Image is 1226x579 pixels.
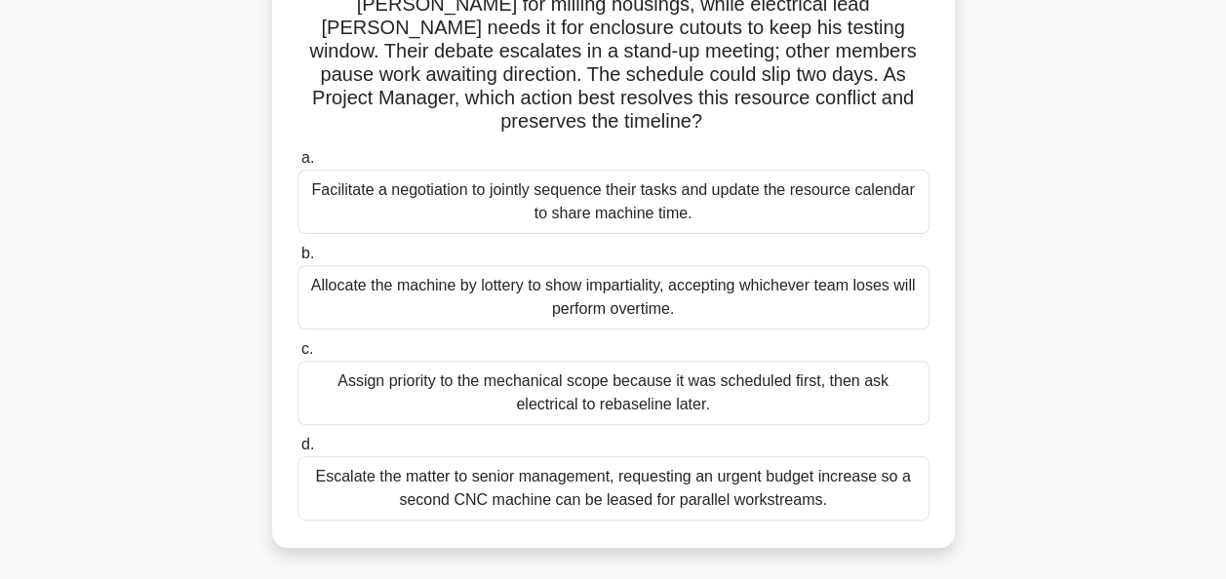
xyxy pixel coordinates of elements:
span: a. [301,149,314,166]
span: b. [301,245,314,261]
span: c. [301,340,313,357]
div: Escalate the matter to senior management, requesting an urgent budget increase so a second CNC ma... [297,456,929,521]
div: Allocate the machine by lottery to show impartiality, accepting whichever team loses will perform... [297,265,929,329]
div: Assign priority to the mechanical scope because it was scheduled first, then ask electrical to re... [297,361,929,425]
span: d. [301,436,314,452]
div: Facilitate a negotiation to jointly sequence their tasks and update the resource calendar to shar... [297,170,929,234]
